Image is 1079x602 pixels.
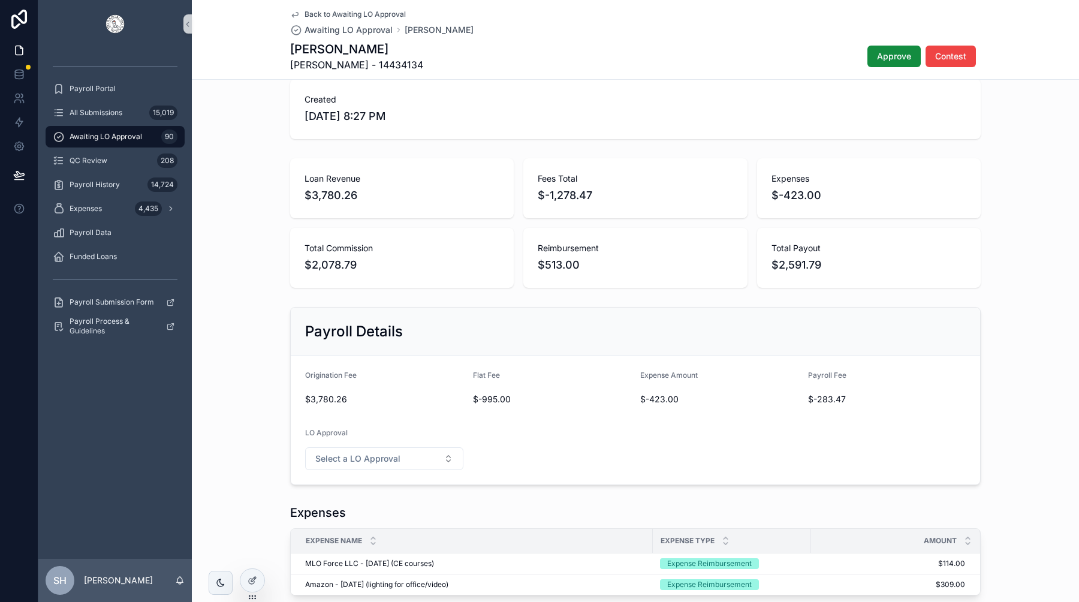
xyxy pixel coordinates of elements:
[305,428,348,437] span: LO Approval
[405,24,474,36] a: [PERSON_NAME]
[290,24,393,36] a: Awaiting LO Approval
[538,173,733,185] span: Fees Total
[161,130,177,144] div: 90
[70,228,111,237] span: Payroll Data
[157,153,177,168] div: 208
[70,108,122,118] span: All Submissions
[46,291,185,313] a: Payroll Submission Form
[305,173,499,185] span: Loan Revenue
[70,180,120,189] span: Payroll History
[305,393,463,405] span: $3,780.26
[661,536,715,546] span: Expense Type
[70,132,142,142] span: Awaiting LO Approval
[935,50,966,62] span: Contest
[640,371,698,380] span: Expense Amount
[808,393,966,405] span: $-283.47
[46,246,185,267] a: Funded Loans
[305,242,499,254] span: Total Commission
[315,453,400,465] span: Select a LO Approval
[70,252,117,261] span: Funded Loans
[149,106,177,120] div: 15,019
[106,14,125,34] img: App logo
[305,322,403,341] h2: Payroll Details
[46,174,185,195] a: Payroll History14,724
[70,156,107,165] span: QC Review
[305,447,463,470] button: Select Button
[290,58,423,72] span: [PERSON_NAME] - 14434134
[46,222,185,243] a: Payroll Data
[70,297,154,307] span: Payroll Submission Form
[305,10,406,19] span: Back to Awaiting LO Approval
[46,315,185,337] a: Payroll Process & Guidelines
[53,573,67,588] span: SH
[867,46,921,67] button: Approve
[305,580,448,589] span: Amazon - [DATE] (lighting for office/video)
[46,78,185,100] a: Payroll Portal
[70,204,102,213] span: Expenses
[305,187,499,204] span: $3,780.26
[771,257,966,273] span: $2,591.79
[84,574,153,586] p: [PERSON_NAME]
[640,393,798,405] span: $-423.00
[667,558,752,569] div: Expense Reimbursement
[70,84,116,94] span: Payroll Portal
[473,371,500,380] span: Flat Fee
[812,580,965,589] span: $309.00
[38,48,192,353] div: scrollable content
[290,41,423,58] h1: [PERSON_NAME]
[70,317,156,336] span: Payroll Process & Guidelines
[305,94,966,106] span: Created
[771,173,966,185] span: Expenses
[305,257,499,273] span: $2,078.79
[46,198,185,219] a: Expenses4,435
[290,504,346,521] h1: Expenses
[305,371,357,380] span: Origination Fee
[538,257,733,273] span: $513.00
[538,242,733,254] span: Reimbursement
[538,187,733,204] span: $-1,278.47
[924,536,957,546] span: Amount
[771,242,966,254] span: Total Payout
[305,559,434,568] span: MLO Force LLC - [DATE] (CE courses)
[46,126,185,148] a: Awaiting LO Approval90
[667,579,752,590] div: Expense Reimbursement
[877,50,911,62] span: Approve
[305,24,393,36] span: Awaiting LO Approval
[926,46,976,67] button: Contest
[46,102,185,124] a: All Submissions15,019
[46,150,185,171] a: QC Review208
[305,108,966,125] span: [DATE] 8:27 PM
[473,393,631,405] span: $-995.00
[147,177,177,192] div: 14,724
[808,371,846,380] span: Payroll Fee
[290,10,406,19] a: Back to Awaiting LO Approval
[306,536,362,546] span: Expense Name
[771,187,966,204] span: $-423.00
[135,201,162,216] div: 4,435
[812,559,965,568] span: $114.00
